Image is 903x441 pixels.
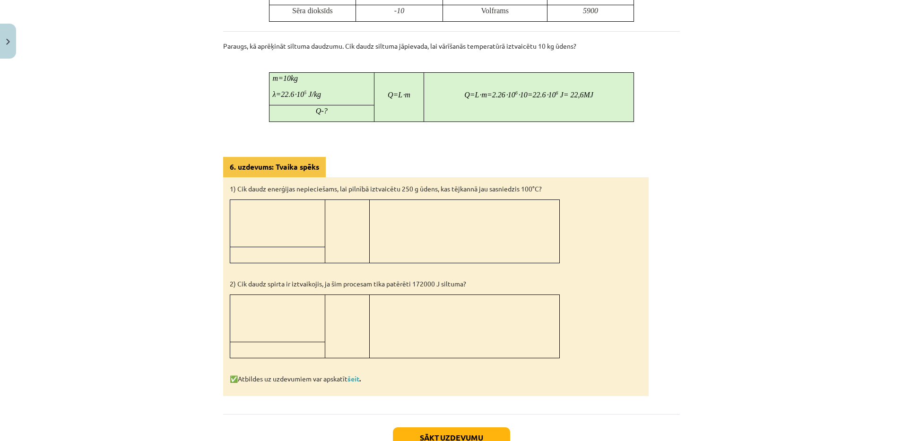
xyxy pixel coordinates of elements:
: 10 [296,90,304,98]
p: Atbildes uz uzdevumiem var apskatīt [230,374,642,384]
p: 2) Cik daudz spirta ir iztvaikojis, ja šim procesam tika patērēti 172000 J siltuma? [230,279,642,289]
: J [560,91,564,99]
: 10 [397,7,404,15]
sup: 5 [304,90,306,95]
a: šeit [347,374,359,383]
: 10=22.6⋅ [520,91,548,99]
: MJ [583,91,593,99]
: ⋅ [479,91,481,99]
: λ [273,90,276,98]
: m [481,91,487,99]
: ⋅ [402,91,405,99]
strong: . [347,374,361,383]
: =2.26⋅ [487,91,508,99]
: = [393,91,398,99]
: 10 [508,91,515,99]
: m [273,74,278,82]
: - [321,107,323,115]
: kg [314,90,321,98]
span: Sēra dioksīds [292,7,333,15]
: = 22,6 [564,91,584,99]
: = [276,90,281,98]
: L [398,91,402,99]
: J [308,90,312,98]
: 22.6⋅ [281,90,296,98]
: L [475,91,479,99]
b: 6. uzdevums: Tvaika spēks [230,162,319,172]
: = [470,91,475,99]
: / [312,90,313,98]
: Q [316,107,321,115]
: ⋅ [518,91,520,99]
: 5900 [583,7,598,15]
: Q [464,91,470,99]
span: Volframs [481,7,509,15]
: 10 [548,91,556,99]
: kg [291,74,298,82]
: ? [324,107,328,115]
strong: ✅ [230,374,238,383]
img: icon-close-lesson-0947bae3869378f0d4975bcd49f059093ad1ed9edebbc8119c70593378902aed.svg [6,39,10,45]
: - [394,7,397,15]
: =10 [278,74,291,82]
p: 1) Cik daudz enerģijas nepieciešams, lai pilnībā iztvaicētu 250 g ūdens, kas tējkannā jau sasnied... [230,184,642,194]
p: Paraugs, kā aprēķināt siltuma daudzumu. Cik daudz siltuma jāpievada, lai vārīšanās temperatūrā iz... [223,41,680,51]
: m [405,91,410,99]
sup: 6 [515,90,518,95]
sup: 6 [556,90,558,95]
: Q [388,91,393,99]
